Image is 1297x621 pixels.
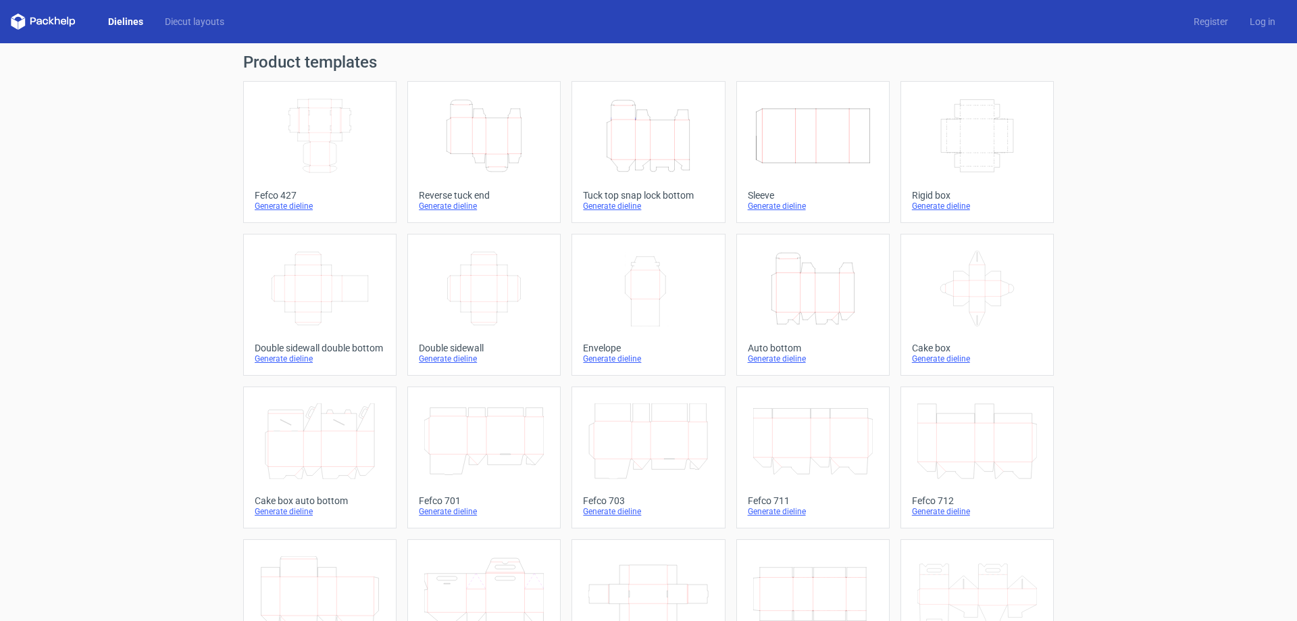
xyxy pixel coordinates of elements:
[583,343,713,353] div: Envelope
[900,234,1054,376] a: Cake boxGenerate dieline
[255,190,385,201] div: Fefco 427
[255,506,385,517] div: Generate dieline
[736,81,890,223] a: SleeveGenerate dieline
[571,234,725,376] a: EnvelopeGenerate dieline
[571,81,725,223] a: Tuck top snap lock bottomGenerate dieline
[748,343,878,353] div: Auto bottom
[912,343,1042,353] div: Cake box
[900,387,1054,528] a: Fefco 712Generate dieline
[419,495,549,506] div: Fefco 701
[255,201,385,212] div: Generate dieline
[255,353,385,364] div: Generate dieline
[407,81,561,223] a: Reverse tuck endGenerate dieline
[243,81,397,223] a: Fefco 427Generate dieline
[255,495,385,506] div: Cake box auto bottom
[1239,15,1286,28] a: Log in
[748,353,878,364] div: Generate dieline
[154,15,235,28] a: Diecut layouts
[912,495,1042,506] div: Fefco 712
[736,387,890,528] a: Fefco 711Generate dieline
[407,387,561,528] a: Fefco 701Generate dieline
[912,201,1042,212] div: Generate dieline
[583,190,713,201] div: Tuck top snap lock bottom
[407,234,561,376] a: Double sidewallGenerate dieline
[583,201,713,212] div: Generate dieline
[583,506,713,517] div: Generate dieline
[912,353,1042,364] div: Generate dieline
[583,495,713,506] div: Fefco 703
[255,343,385,353] div: Double sidewall double bottom
[571,387,725,528] a: Fefco 703Generate dieline
[748,201,878,212] div: Generate dieline
[912,190,1042,201] div: Rigid box
[900,81,1054,223] a: Rigid boxGenerate dieline
[419,506,549,517] div: Generate dieline
[419,343,549,353] div: Double sidewall
[243,234,397,376] a: Double sidewall double bottomGenerate dieline
[243,54,1054,70] h1: Product templates
[748,506,878,517] div: Generate dieline
[419,353,549,364] div: Generate dieline
[1183,15,1239,28] a: Register
[97,15,154,28] a: Dielines
[748,495,878,506] div: Fefco 711
[419,190,549,201] div: Reverse tuck end
[419,201,549,212] div: Generate dieline
[243,387,397,528] a: Cake box auto bottomGenerate dieline
[748,190,878,201] div: Sleeve
[736,234,890,376] a: Auto bottomGenerate dieline
[912,506,1042,517] div: Generate dieline
[583,353,713,364] div: Generate dieline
